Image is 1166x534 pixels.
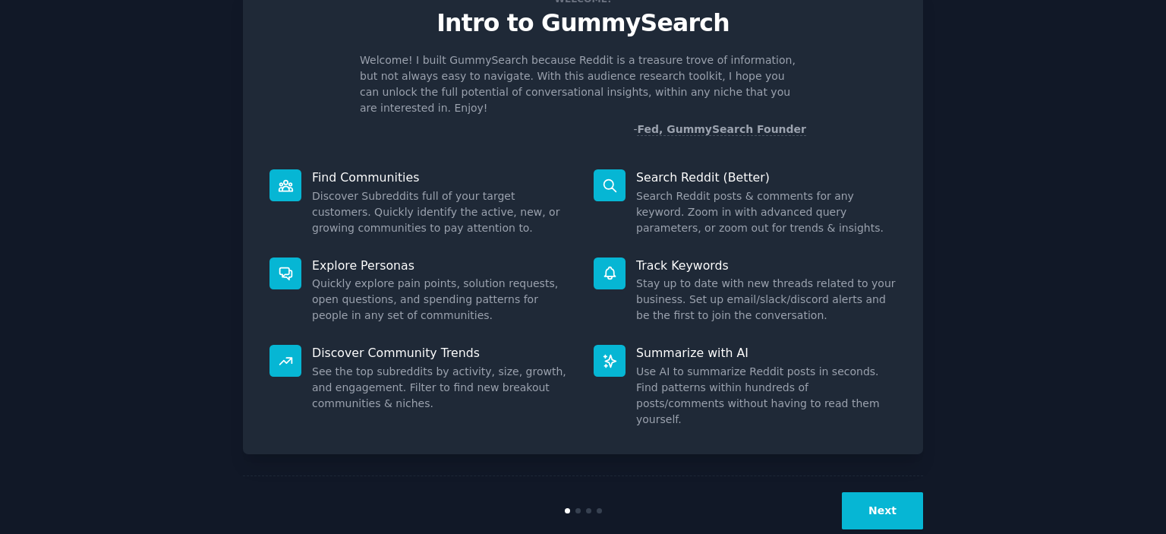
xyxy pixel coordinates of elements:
[312,276,572,324] dd: Quickly explore pain points, solution requests, open questions, and spending patterns for people ...
[636,345,897,361] p: Summarize with AI
[360,52,806,116] p: Welcome! I built GummySearch because Reddit is a treasure trove of information, but not always ea...
[636,188,897,236] dd: Search Reddit posts & comments for any keyword. Zoom in with advanced query parameters, or zoom o...
[637,123,806,136] a: Fed, GummySearch Founder
[636,364,897,428] dd: Use AI to summarize Reddit posts in seconds. Find patterns within hundreds of posts/comments with...
[636,276,897,324] dd: Stay up to date with new threads related to your business. Set up email/slack/discord alerts and ...
[842,492,923,529] button: Next
[312,169,572,185] p: Find Communities
[259,10,907,36] p: Intro to GummySearch
[636,169,897,185] p: Search Reddit (Better)
[312,258,572,273] p: Explore Personas
[312,364,572,412] dd: See the top subreddits by activity, size, growth, and engagement. Filter to find new breakout com...
[633,122,806,137] div: -
[312,345,572,361] p: Discover Community Trends
[636,258,897,273] p: Track Keywords
[312,188,572,236] dd: Discover Subreddits full of your target customers. Quickly identify the active, new, or growing c...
